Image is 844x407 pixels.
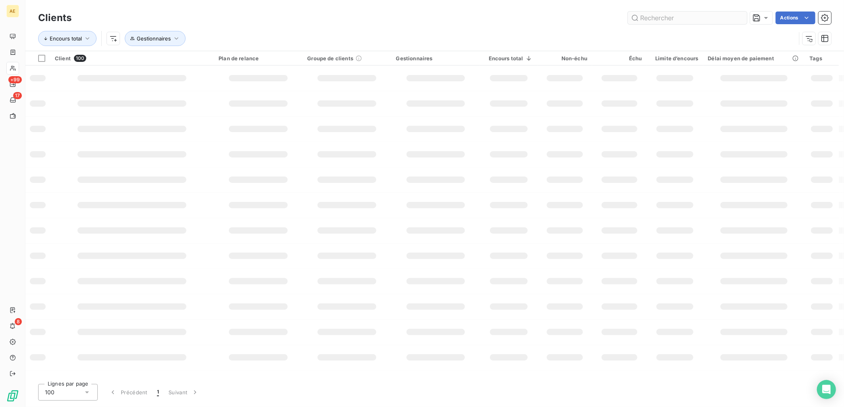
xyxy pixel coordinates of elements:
span: 100 [74,55,86,62]
span: Gestionnaires [137,35,171,42]
span: Encours total [50,35,82,42]
input: Rechercher [628,12,747,24]
a: 17 [6,94,19,106]
span: +99 [8,76,22,83]
h3: Clients [38,11,72,25]
div: Encours total [485,55,533,61]
div: Open Intercom Messenger [817,380,836,399]
button: 1 [152,384,164,401]
span: Groupe de clients [307,55,353,61]
img: Logo LeanPay [6,390,19,402]
div: Limite d’encours [652,55,699,61]
button: Gestionnaires [125,31,186,46]
button: Précédent [104,384,152,401]
div: Non-échu [542,55,587,61]
div: Échu [597,55,642,61]
span: 1 [157,388,159,396]
a: +99 [6,78,19,90]
div: Délai moyen de paiement [708,55,800,61]
div: Tags [810,55,834,61]
span: 100 [45,388,54,396]
button: Suivant [164,384,204,401]
span: Client [55,55,71,61]
span: 17 [13,92,22,99]
button: Actions [776,12,815,24]
div: Gestionnaires [396,55,475,61]
button: Encours total [38,31,97,46]
div: AE [6,5,19,17]
span: 8 [15,318,22,325]
div: Plan de relance [219,55,298,61]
